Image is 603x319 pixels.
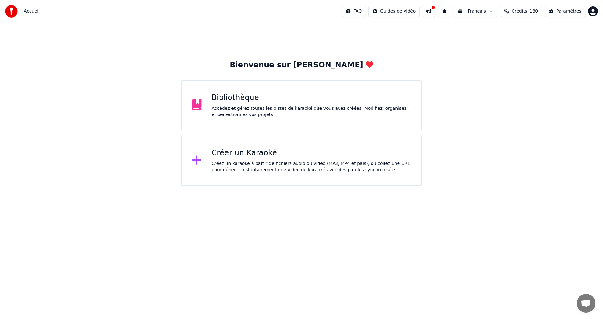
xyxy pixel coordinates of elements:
[24,8,40,14] span: Accueil
[545,6,585,17] button: Paramètres
[24,8,40,14] nav: breadcrumb
[530,8,538,14] span: 180
[512,8,527,14] span: Crédits
[230,60,373,70] div: Bienvenue sur [PERSON_NAME]
[212,93,412,103] div: Bibliothèque
[5,5,18,18] img: youka
[212,148,412,158] div: Créer un Karaoké
[500,6,542,17] button: Crédits180
[556,8,581,14] div: Paramètres
[368,6,420,17] button: Guides de vidéo
[577,294,595,313] a: Ouvrir le chat
[212,161,412,173] div: Créez un karaoké à partir de fichiers audio ou vidéo (MP3, MP4 et plus), ou collez une URL pour g...
[342,6,366,17] button: FAQ
[212,105,412,118] div: Accédez et gérez toutes les pistes de karaoké que vous avez créées. Modifiez, organisez et perfec...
